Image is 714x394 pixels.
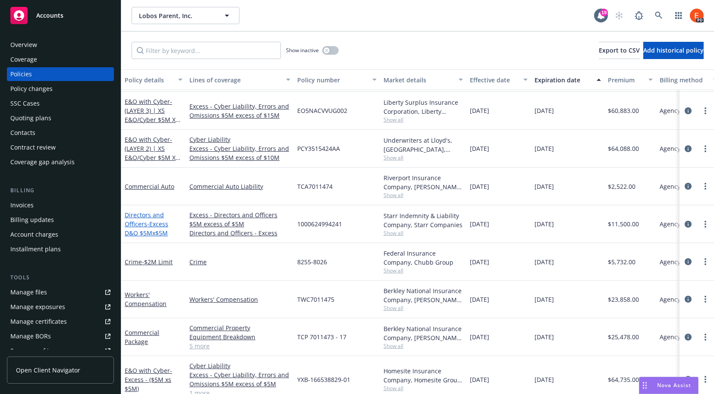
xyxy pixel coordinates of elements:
a: Cyber Liability [189,135,290,144]
div: Berkley National Insurance Company, [PERSON_NAME] Corporation [384,324,463,342]
a: Report a Bug [630,7,648,24]
a: Cyber Liability [189,361,290,370]
div: Invoices [10,198,34,212]
a: Installment plans [7,242,114,256]
a: Workers' Compensation [125,291,167,308]
span: Show all [384,342,463,350]
a: Commercial Auto [125,182,174,191]
a: more [700,374,711,385]
button: Effective date [466,69,531,90]
a: circleInformation [683,332,693,342]
div: Market details [384,75,453,84]
a: Equipment Breakdown [189,332,290,341]
span: Accounts [36,12,63,19]
button: Expiration date [531,69,604,90]
a: Commercial Property [189,323,290,332]
a: circleInformation [683,181,693,191]
a: Overview [7,38,114,52]
div: Expiration date [535,75,591,84]
input: Filter by keyword... [132,42,281,59]
div: Billing method [660,75,708,84]
div: Tools [7,273,114,282]
span: TCA7011474 [297,182,333,191]
img: photo [690,9,704,22]
a: Summary of insurance [7,344,114,358]
a: circleInformation [683,294,693,304]
span: [DATE] [470,375,489,384]
div: Account charges [10,228,58,241]
span: $11,500.00 [608,219,639,228]
a: circleInformation [683,256,693,267]
a: Accounts [7,3,114,28]
div: Billing updates [10,213,54,227]
span: Show all [384,229,463,237]
a: more [700,294,711,304]
span: [DATE] [470,332,489,341]
span: TCP 7011473 - 17 [297,332,346,341]
span: [DATE] [535,144,554,153]
a: Manage files [7,285,114,299]
span: Show all [384,154,463,161]
a: E&O with Cyber [125,135,179,171]
a: circleInformation [683,106,693,116]
div: Billing [7,186,114,195]
div: Quoting plans [10,111,51,125]
a: Commercial Package [125,328,159,346]
a: more [700,181,711,191]
a: Directors and Officers - Excess [189,228,290,238]
span: [DATE] [535,182,554,191]
span: YXB-166538829-01 [297,375,350,384]
a: Policy changes [7,82,114,96]
a: more [700,106,711,116]
span: Export to CSV [599,46,640,54]
span: $64,735.00 [608,375,639,384]
a: SSC Cases [7,97,114,110]
a: Workers' Compensation [189,295,290,304]
span: [DATE] [470,106,489,115]
a: Coverage gap analysis [7,155,114,169]
a: Directors and Officers [125,211,168,237]
a: E&O with Cyber [125,366,172,393]
a: Excess - Cyber Liability, Errors and Omissions $5M excess of $10M [189,144,290,162]
div: Contacts [10,126,35,140]
div: Summary of insurance [10,344,76,358]
a: circleInformation [683,144,693,154]
div: Premium [608,75,643,84]
span: [DATE] [535,295,554,304]
span: Nova Assist [657,381,691,389]
div: Underwriters at Lloyd's, [GEOGRAPHIC_DATA], Lloyd's of [GEOGRAPHIC_DATA], Mosaic Americas Insuran... [384,136,463,154]
div: Drag to move [639,377,650,394]
div: Policies [10,67,32,81]
a: Policies [7,67,114,81]
div: Coverage [10,53,37,66]
span: $25,478.00 [608,332,639,341]
span: [DATE] [470,182,489,191]
div: Manage BORs [10,329,51,343]
span: TWC7011475 [297,295,334,304]
span: Show inactive [286,47,319,54]
div: SSC Cases [10,97,40,110]
span: $64,088.00 [608,144,639,153]
a: Account charges [7,228,114,241]
span: [DATE] [535,257,554,266]
span: Lobos Parent, Inc. [139,11,214,20]
div: Policy number [297,75,367,84]
a: Contract review [7,141,114,154]
button: Lobos Parent, Inc. [132,7,239,24]
span: - $2M Limit [142,258,173,266]
span: PCY3515424AA [297,144,340,153]
div: Lines of coverage [189,75,281,84]
a: circleInformation [683,374,693,385]
div: Effective date [470,75,518,84]
a: Switch app [670,7,687,24]
button: Market details [380,69,466,90]
a: Quoting plans [7,111,114,125]
a: Start snowing [610,7,628,24]
span: Show all [384,267,463,274]
a: E&O with Cyber [125,97,179,133]
div: Starr Indemnity & Liability Company, Starr Companies [384,211,463,229]
div: Policy details [125,75,173,84]
button: Premium [604,69,656,90]
span: Add historical policy [643,46,704,54]
span: Manage exposures [7,300,114,314]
